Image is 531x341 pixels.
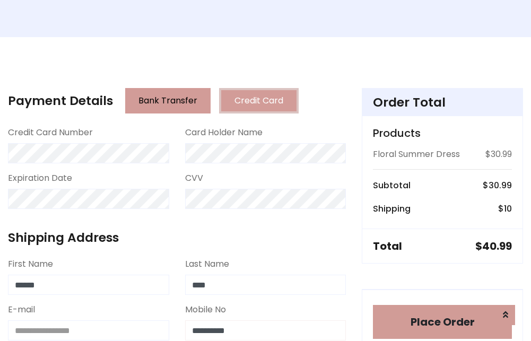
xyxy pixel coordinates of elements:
[125,88,211,113] button: Bank Transfer
[498,204,512,214] h6: $
[373,127,512,139] h5: Products
[8,303,35,316] label: E-mail
[483,180,512,190] h6: $
[504,203,512,215] span: 10
[8,258,53,270] label: First Name
[373,204,411,214] h6: Shipping
[373,95,512,110] h4: Order Total
[373,148,460,161] p: Floral Summer Dress
[185,126,263,139] label: Card Holder Name
[373,180,411,190] h6: Subtotal
[185,303,226,316] label: Mobile No
[8,93,113,108] h4: Payment Details
[475,240,512,252] h5: $
[485,148,512,161] p: $30.99
[482,239,512,253] span: 40.99
[8,126,93,139] label: Credit Card Number
[373,240,402,252] h5: Total
[185,258,229,270] label: Last Name
[8,172,72,185] label: Expiration Date
[489,179,512,191] span: 30.99
[185,172,203,185] label: CVV
[219,88,299,113] button: Credit Card
[373,305,512,339] button: Place Order
[8,230,346,245] h4: Shipping Address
